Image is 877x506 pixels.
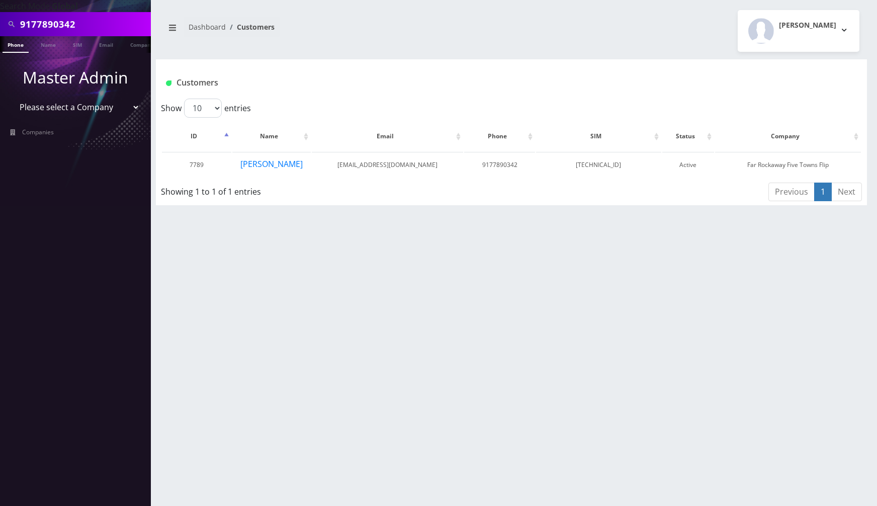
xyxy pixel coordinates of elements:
[536,152,661,178] td: [TECHNICAL_ID]
[125,36,159,52] a: Company
[768,183,815,201] a: Previous
[715,122,861,151] th: Company: activate to sort column ascending
[662,152,714,178] td: Active
[163,17,504,45] nav: breadcrumb
[464,122,535,151] th: Phone: activate to sort column ascending
[814,183,832,201] a: 1
[464,152,535,178] td: 9177890342
[240,157,303,171] button: [PERSON_NAME]
[232,122,311,151] th: Name: activate to sort column ascending
[536,122,661,151] th: SIM: activate to sort column ascending
[184,99,222,118] select: Showentries
[662,122,714,151] th: Status: activate to sort column ascending
[162,122,231,151] th: ID: activate to sort column descending
[94,36,118,52] a: Email
[166,78,739,88] h1: Customers
[715,152,861,178] td: Far Rockaway Five Towns Flip
[22,128,54,136] span: Companies
[189,22,226,32] a: Dashboard
[831,183,862,201] a: Next
[20,15,148,34] input: Search All Companies
[36,36,61,52] a: Name
[312,152,464,178] td: [EMAIL_ADDRESS][DOMAIN_NAME]
[312,122,464,151] th: Email: activate to sort column ascending
[52,1,78,12] strong: Global
[162,152,231,178] td: 7789
[68,36,87,52] a: SIM
[779,21,836,30] h2: [PERSON_NAME]
[226,22,275,32] li: Customers
[161,99,251,118] label: Show entries
[161,182,446,198] div: Showing 1 to 1 of 1 entries
[3,36,29,53] a: Phone
[738,10,859,52] button: [PERSON_NAME]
